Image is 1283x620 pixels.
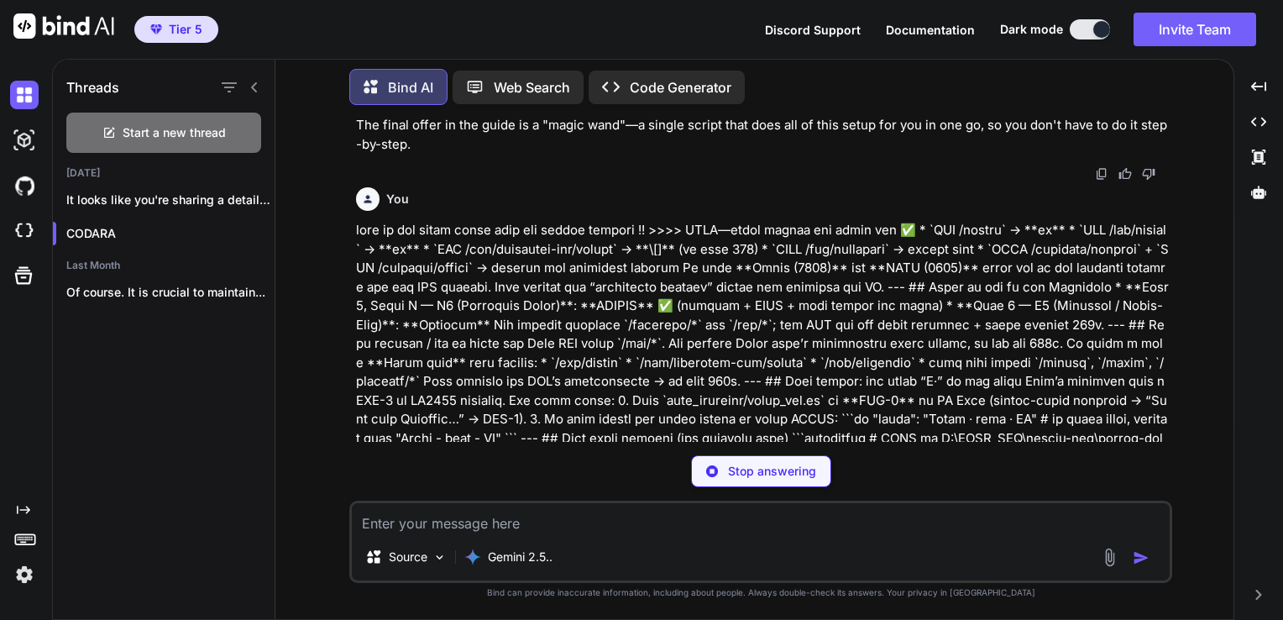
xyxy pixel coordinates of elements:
p: The final offer in the guide is a "magic wand"—a single script that does all of this setup for yo... [356,116,1169,154]
img: Gemini 2.5 Pro [464,549,481,565]
p: Source [389,549,427,565]
span: Dark mode [1000,21,1063,38]
img: dislike [1142,167,1155,181]
img: icon [1133,549,1149,566]
p: CODARA [66,225,275,242]
img: like [1118,167,1132,181]
span: Documentation [886,23,975,37]
img: darkAi-studio [10,126,39,155]
p: Of course. It is crucial to maintain... [66,284,275,301]
button: Invite Team [1134,13,1256,46]
p: It looks like you're sharing a detailed... [66,192,275,208]
img: premium [150,24,162,34]
img: copy [1095,167,1108,181]
button: Discord Support [765,21,861,39]
img: Pick Models [432,550,447,565]
p: Web Search [494,77,570,97]
p: Stop answering [728,463,816,480]
button: premiumTier 5 [134,16,218,43]
p: Bind AI [388,77,433,97]
p: Code Generator [630,77,731,97]
h6: You [386,191,409,208]
h2: [DATE] [53,166,275,180]
img: githubDark [10,171,39,200]
span: Discord Support [765,23,861,37]
img: Bind AI [13,13,114,39]
img: settings [10,560,39,589]
span: Start a new thread [123,124,226,141]
img: attachment [1100,548,1119,567]
span: Tier 5 [169,21,202,38]
h2: Last Month [53,259,275,272]
p: Bind can provide inaccurate information, including about people. Always double-check its answers.... [349,586,1172,599]
img: darkChat [10,81,39,109]
button: Documentation [886,21,975,39]
img: cloudideIcon [10,217,39,245]
h1: Threads [66,77,119,97]
p: Gemini 2.5.. [488,549,552,565]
